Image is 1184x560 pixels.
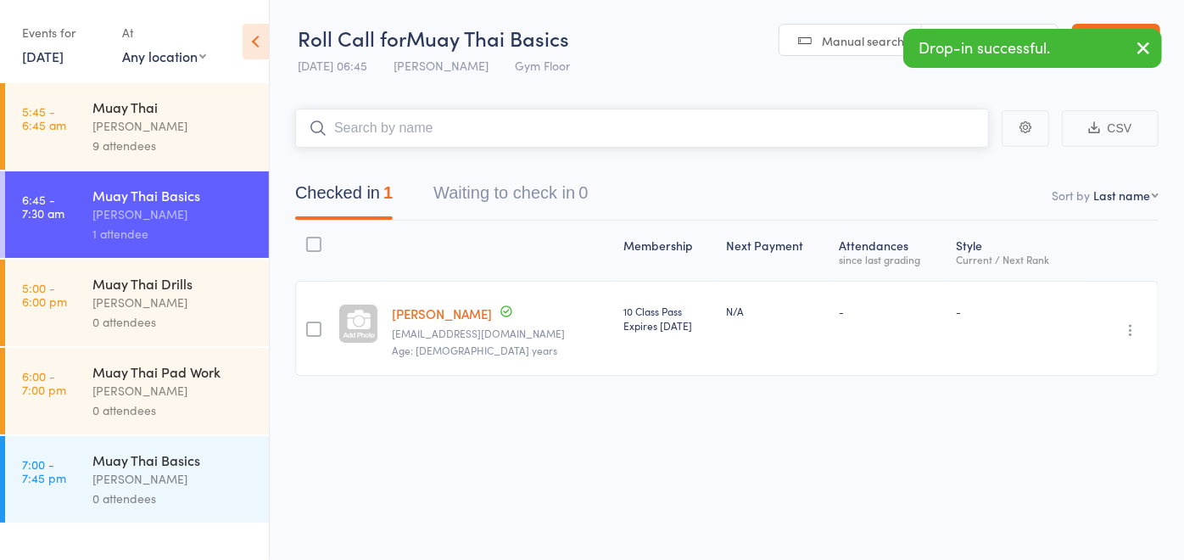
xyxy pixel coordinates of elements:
div: Muay Thai Basics [92,186,254,204]
a: 5:00 -6:00 pmMuay Thai Drills[PERSON_NAME]0 attendees [5,260,269,346]
div: Muay Thai Basics [92,451,254,469]
span: Roll Call for [298,24,406,52]
div: 1 [383,183,393,202]
div: [PERSON_NAME] [92,204,254,224]
input: Search by name [295,109,989,148]
span: [PERSON_NAME] [394,57,489,74]
div: Muay Thai Pad Work [92,362,254,381]
div: since last grading [839,254,943,265]
div: [PERSON_NAME] [92,116,254,136]
div: [PERSON_NAME] [92,469,254,489]
div: N/A [726,304,825,318]
button: Checked in1 [295,175,393,220]
a: [DATE] [22,47,64,65]
div: Any location [122,47,206,65]
div: Muay Thai [92,98,254,116]
span: Age: [DEMOGRAPHIC_DATA] years [392,343,557,357]
div: 0 [578,183,588,202]
a: 6:45 -7:30 amMuay Thai Basics[PERSON_NAME]1 attendee [5,171,269,258]
time: 6:45 - 7:30 am [22,193,64,220]
div: Atten­dances [832,228,950,273]
time: 5:00 - 6:00 pm [22,281,67,308]
div: - [839,304,943,318]
time: 5:45 - 6:45 am [22,104,66,132]
button: CSV [1062,110,1159,147]
div: 0 attendees [92,312,254,332]
span: Gym Floor [515,57,570,74]
div: Events for [22,19,105,47]
div: 10 Class Pass [623,304,712,333]
small: kdub_33@hotmail.com [392,328,610,339]
div: Expires [DATE] [623,318,712,333]
time: 7:00 - 7:45 pm [22,457,66,484]
span: [DATE] 06:45 [298,57,367,74]
span: Muay Thai Basics [406,24,569,52]
div: 1 attendee [92,224,254,244]
div: [PERSON_NAME] [92,293,254,312]
span: Manual search [822,32,904,49]
div: 0 attendees [92,400,254,420]
div: Current / Next Rank [956,254,1075,265]
div: Next Payment [719,228,832,273]
div: Style [949,228,1081,273]
div: Membership [617,228,719,273]
a: Exit roll call [1072,24,1160,58]
div: At [122,19,206,47]
label: Sort by [1052,187,1090,204]
div: Last name [1093,187,1150,204]
div: 9 attendees [92,136,254,155]
a: 5:45 -6:45 amMuay Thai[PERSON_NAME]9 attendees [5,83,269,170]
a: 6:00 -7:00 pmMuay Thai Pad Work[PERSON_NAME]0 attendees [5,348,269,434]
div: [PERSON_NAME] [92,381,254,400]
a: 7:00 -7:45 pmMuay Thai Basics[PERSON_NAME]0 attendees [5,436,269,523]
a: [PERSON_NAME] [392,305,492,322]
div: - [956,304,1075,318]
div: Muay Thai Drills [92,274,254,293]
button: Waiting to check in0 [433,175,588,220]
time: 6:00 - 7:00 pm [22,369,66,396]
div: Drop-in successful. [903,29,1162,68]
div: 0 attendees [92,489,254,508]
